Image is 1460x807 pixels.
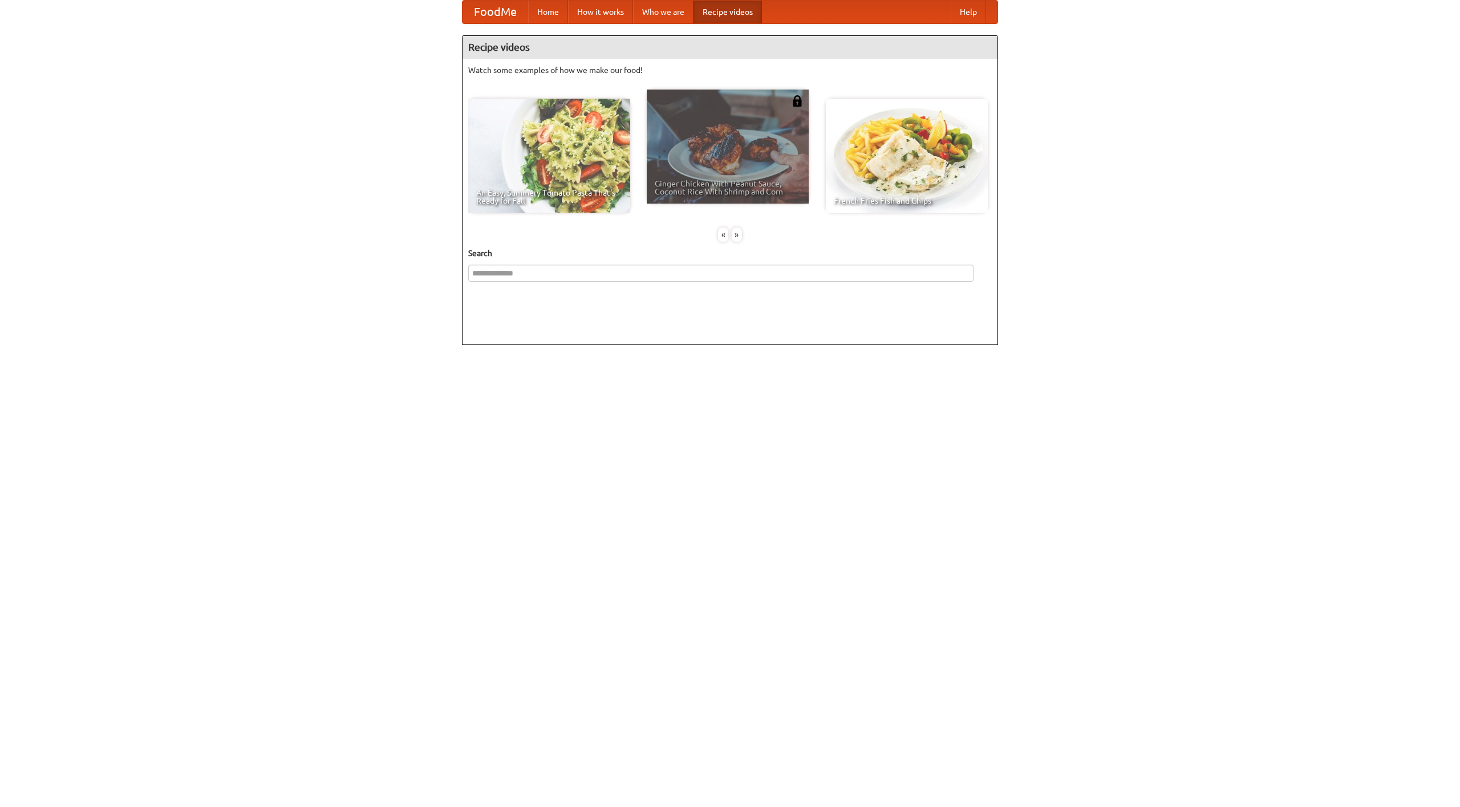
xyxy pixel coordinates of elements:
[463,36,997,59] h4: Recipe videos
[718,228,728,242] div: «
[951,1,986,23] a: Help
[476,189,622,205] span: An Easy, Summery Tomato Pasta That's Ready for Fall
[826,99,988,213] a: French Fries Fish and Chips
[468,64,992,76] p: Watch some examples of how we make our food!
[468,99,630,213] a: An Easy, Summery Tomato Pasta That's Ready for Fall
[732,228,742,242] div: »
[568,1,633,23] a: How it works
[834,197,980,205] span: French Fries Fish and Chips
[792,95,803,107] img: 483408.png
[528,1,568,23] a: Home
[463,1,528,23] a: FoodMe
[693,1,762,23] a: Recipe videos
[633,1,693,23] a: Who we are
[468,248,992,259] h5: Search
